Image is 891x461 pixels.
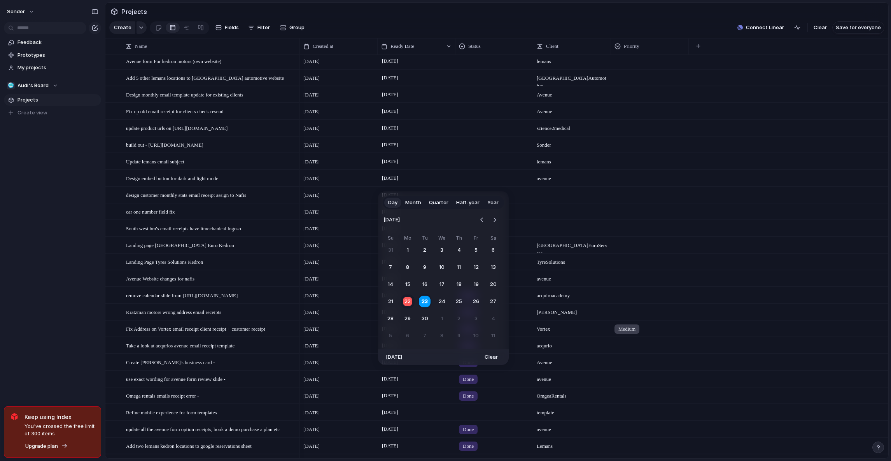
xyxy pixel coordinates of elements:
[435,277,449,291] button: Wednesday, September 17th, 2025
[418,260,432,274] button: Tuesday, September 9th, 2025
[401,243,415,257] button: Monday, September 1st, 2025
[401,277,415,291] button: Monday, September 15th, 2025
[486,294,500,309] button: Saturday, September 27th, 2025
[452,312,466,326] button: Thursday, October 2nd, 2025
[425,196,452,209] button: Quarter
[469,243,483,257] button: Friday, September 5th, 2025
[383,312,397,326] button: Sunday, September 28th, 2025
[383,211,400,228] span: [DATE]
[418,243,432,257] button: Tuesday, September 2nd, 2025
[405,199,421,207] span: Month
[384,196,401,209] button: Day
[401,235,415,243] th: Monday
[452,243,466,257] button: Thursday, September 4th, 2025
[435,243,449,257] button: Wednesday, September 3rd, 2025
[418,277,432,291] button: Tuesday, September 16th, 2025
[481,352,501,363] button: Clear
[469,329,483,343] button: Friday, October 10th, 2025
[418,329,432,343] button: Tuesday, October 7th, 2025
[452,294,466,309] button: Thursday, September 25th, 2025
[401,329,415,343] button: Monday, October 6th, 2025
[418,312,432,326] button: Tuesday, September 30th, 2025
[469,260,483,274] button: Friday, September 12th, 2025
[383,329,397,343] button: Sunday, October 5th, 2025
[452,260,466,274] button: Thursday, September 11th, 2025
[486,243,500,257] button: Saturday, September 6th, 2025
[383,243,397,257] button: Sunday, August 31st, 2025
[383,277,397,291] button: Sunday, September 14th, 2025
[456,199,480,207] span: Half-year
[476,214,487,225] button: Go to the Previous Month
[429,199,448,207] span: Quarter
[486,260,500,274] button: Saturday, September 13th, 2025
[418,235,432,243] th: Tuesday
[383,235,397,243] th: Sunday
[383,294,397,309] button: Sunday, September 21st, 2025
[388,199,397,207] span: Day
[435,329,449,343] button: Wednesday, October 8th, 2025
[386,353,402,361] span: [DATE]
[489,214,500,225] button: Go to the Next Month
[383,260,397,274] button: Sunday, September 7th, 2025
[435,312,449,326] button: Wednesday, October 1st, 2025
[487,199,499,207] span: Year
[452,235,466,243] th: Thursday
[452,277,466,291] button: Thursday, September 18th, 2025
[486,312,500,326] button: Saturday, October 4th, 2025
[401,260,415,274] button: Monday, September 8th, 2025
[469,235,483,243] th: Friday
[486,235,500,243] th: Saturday
[483,196,502,209] button: Year
[452,196,483,209] button: Half-year
[452,329,466,343] button: Thursday, October 9th, 2025
[401,294,415,309] button: Today, Monday, September 22nd, 2025
[435,235,449,243] th: Wednesday
[469,277,483,291] button: Friday, September 19th, 2025
[383,235,500,343] table: September 2025
[401,196,425,209] button: Month
[418,294,432,309] button: Tuesday, September 23rd, 2025, selected
[485,353,498,361] span: Clear
[486,329,500,343] button: Saturday, October 11th, 2025
[435,294,449,309] button: Wednesday, September 24th, 2025
[486,277,500,291] button: Saturday, September 20th, 2025
[469,312,483,326] button: Friday, October 3rd, 2025
[401,312,415,326] button: Monday, September 29th, 2025
[469,294,483,309] button: Friday, September 26th, 2025
[435,260,449,274] button: Wednesday, September 10th, 2025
